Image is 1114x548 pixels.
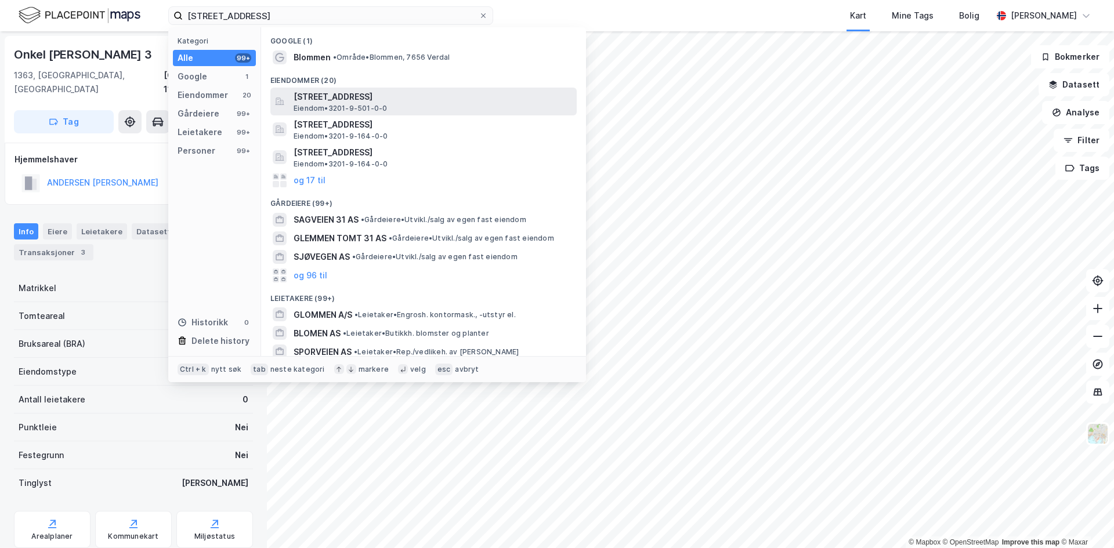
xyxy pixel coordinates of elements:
div: Antall leietakere [19,393,85,407]
span: • [389,234,392,242]
div: Miljøstatus [194,532,235,541]
span: • [361,215,364,224]
div: Info [14,223,38,239]
div: 99+ [235,146,251,155]
span: GLOMMEN A/S [294,308,352,322]
a: Mapbox [909,538,941,546]
div: tab [251,364,268,375]
div: 20 [242,90,251,100]
span: [STREET_ADDRESS] [294,90,572,104]
div: [GEOGRAPHIC_DATA], 11/945 [164,68,253,96]
div: [PERSON_NAME] [182,476,248,490]
div: Eiendommer [178,88,228,102]
div: Ctrl + k [178,364,209,375]
button: og 17 til [294,173,325,187]
div: avbryt [455,365,479,374]
button: Datasett [1039,73,1109,96]
span: • [355,310,358,319]
span: Blommen [294,50,331,64]
span: Gårdeiere • Utvikl./salg av egen fast eiendom [361,215,526,224]
div: Google (1) [261,27,586,48]
div: Kommunekart [108,532,158,541]
div: Kontrollprogram for chat [1056,492,1114,548]
div: [PERSON_NAME] [1011,9,1077,23]
div: Nei [235,448,248,462]
div: Tomteareal [19,309,65,323]
iframe: Chat Widget [1056,492,1114,548]
div: Mine Tags [892,9,934,23]
button: og 96 til [294,268,327,282]
div: Arealplaner [31,532,73,541]
span: Eiendom • 3201-9-164-0-0 [294,159,388,169]
span: Eiendom • 3201-9-501-0-0 [294,104,387,113]
div: Festegrunn [19,448,64,462]
div: Leietakere [178,125,222,139]
div: Delete history [191,334,249,348]
div: Bruksareal (BRA) [19,337,85,351]
div: 0 [243,393,248,407]
div: Datasett [132,223,175,239]
div: 99+ [235,53,251,63]
span: Leietaker • Rep./vedlikeh. av [PERSON_NAME] [354,347,519,357]
span: Leietaker • Butikkh. blomster og planter [343,329,489,338]
span: SPORVEIEN AS [294,345,352,359]
div: Gårdeiere [178,107,219,121]
div: Eiendomstype [19,365,77,379]
div: Personer [178,144,215,158]
div: Hjemmelshaver [15,153,252,166]
span: GLEMMEN TOMT 31 AS [294,231,386,245]
span: Gårdeiere • Utvikl./salg av egen fast eiendom [352,252,518,262]
div: Eiendommer (20) [261,67,586,88]
span: Område • Blommen, 7656 Verdal [333,53,450,62]
div: Punktleie [19,420,57,434]
div: Matrikkel [19,281,56,295]
div: Eiere [43,223,72,239]
div: Nei [235,420,248,434]
span: Eiendom • 3201-9-164-0-0 [294,132,388,141]
input: Søk på adresse, matrikkel, gårdeiere, leietakere eller personer [183,7,479,24]
button: Analyse [1042,101,1109,124]
div: 99+ [235,128,251,137]
div: Tinglyst [19,476,52,490]
div: 99+ [235,109,251,118]
div: esc [435,364,453,375]
button: Bokmerker [1031,45,1109,68]
div: Transaksjoner [14,244,93,260]
span: [STREET_ADDRESS] [294,118,572,132]
a: OpenStreetMap [943,538,999,546]
div: markere [359,365,389,374]
div: Leietakere (99+) [261,285,586,306]
span: • [333,53,337,61]
span: • [352,252,356,261]
button: Tag [14,110,114,133]
span: • [354,347,357,356]
div: Gårdeiere (99+) [261,190,586,211]
img: logo.f888ab2527a4732fd821a326f86c7f29.svg [19,5,140,26]
div: nytt søk [211,365,242,374]
img: Z [1087,423,1109,445]
span: SAGVEIEN 31 AS [294,213,359,227]
div: 0 [242,318,251,327]
div: neste kategori [270,365,325,374]
div: Google [178,70,207,84]
span: Leietaker • Engrosh. kontormask., -utstyr el. [355,310,516,320]
span: BLOMEN AS [294,326,341,340]
div: 1 [242,72,251,81]
button: Tags [1055,157,1109,180]
button: Filter [1054,129,1109,152]
div: Kategori [178,37,256,45]
div: Kart [850,9,866,23]
div: velg [410,365,426,374]
span: Gårdeiere • Utvikl./salg av egen fast eiendom [389,234,554,243]
span: SJØVEGEN AS [294,250,350,264]
div: Historikk [178,315,228,329]
div: Leietakere [77,223,127,239]
div: Alle [178,51,193,65]
div: Onkel [PERSON_NAME] 3 [14,45,154,64]
div: Bolig [959,9,979,23]
div: 3 [77,246,89,258]
div: 1363, [GEOGRAPHIC_DATA], [GEOGRAPHIC_DATA] [14,68,164,96]
span: [STREET_ADDRESS] [294,146,572,159]
span: • [343,329,346,337]
a: Improve this map [1002,538,1059,546]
